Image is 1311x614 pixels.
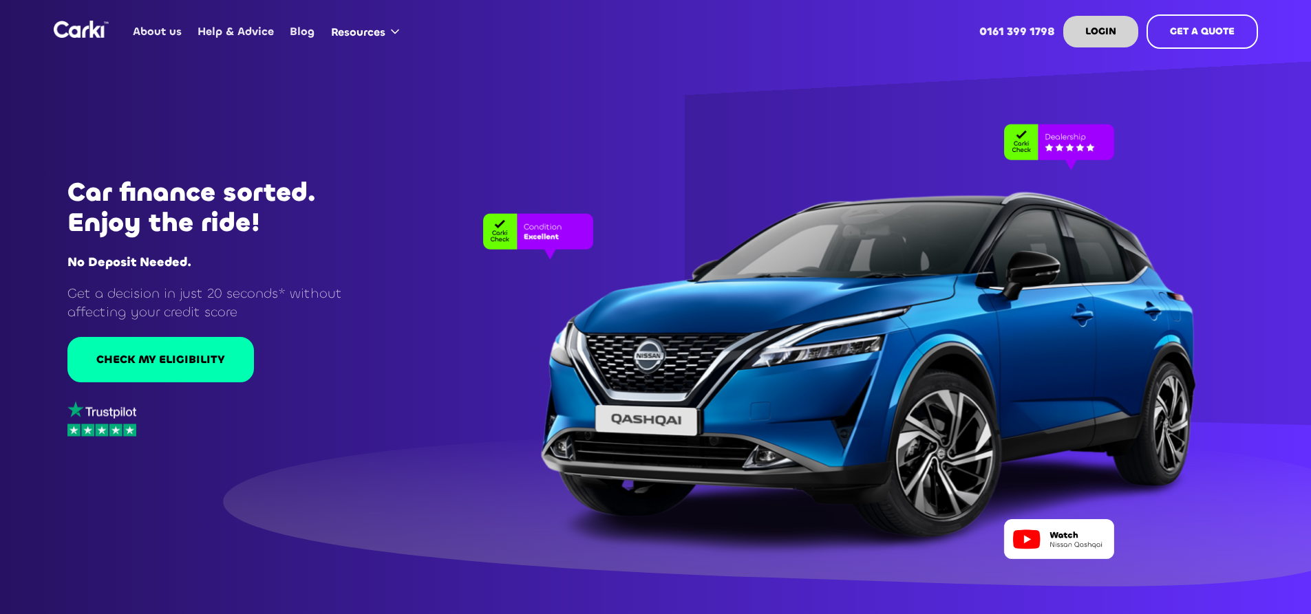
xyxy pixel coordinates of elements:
strong: LOGIN [1085,25,1116,38]
img: trustpilot [67,401,136,418]
div: Resources [331,25,385,40]
img: Logo [54,21,109,38]
div: CHECK MY ELIGIBILITY [96,352,225,367]
img: stars [67,424,136,437]
a: GET A QUOTE [1147,14,1258,49]
div: Resources [323,6,413,58]
strong: No Deposit Needed. [67,254,191,270]
a: CHECK MY ELIGIBILITY [67,337,254,382]
strong: 0161 399 1798 [979,24,1055,39]
h1: Car finance sorted. Enjoy the ride! [67,177,376,238]
a: LOGIN [1063,16,1138,47]
a: Help & Advice [190,5,282,58]
a: Blog [282,5,323,58]
a: home [54,21,109,38]
a: 0161 399 1798 [971,5,1063,58]
strong: GET A QUOTE [1170,25,1235,38]
p: Get a decision in just 20 seconds* without affecting your credit score [67,284,376,322]
a: About us [125,5,190,58]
